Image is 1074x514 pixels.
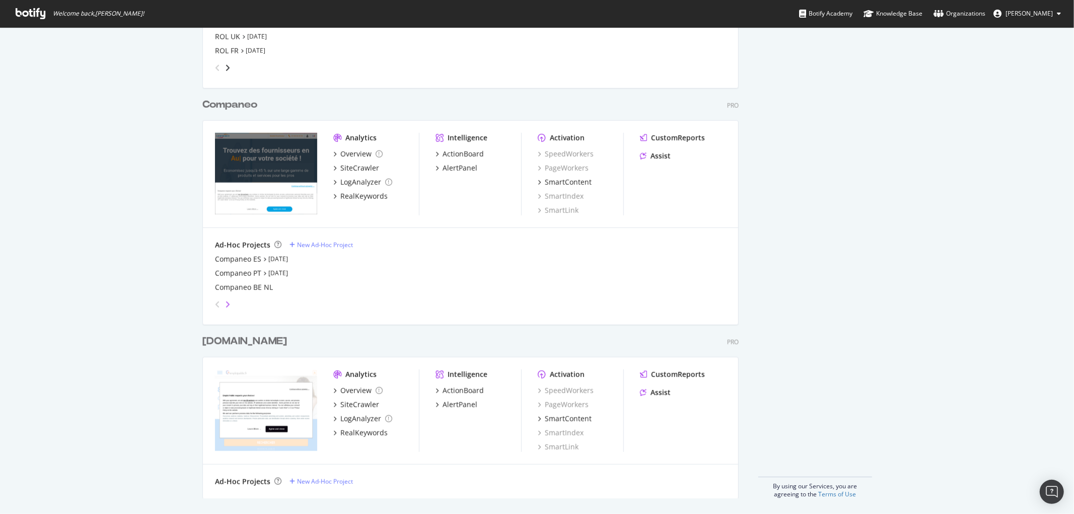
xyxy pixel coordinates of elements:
div: New Ad-Hoc Project [297,241,353,249]
a: SiteCrawler [333,163,379,173]
button: [PERSON_NAME] [985,6,1069,22]
a: PageWorkers [538,163,589,173]
a: [DATE] [247,32,267,41]
div: angle-right [224,63,231,73]
a: ActionBoard [436,386,484,396]
div: Overview [340,149,372,159]
div: Activation [550,370,585,380]
div: Intelligence [448,133,487,143]
a: [DATE] [268,269,288,277]
a: Companeo BE NL [215,282,273,292]
div: Pro [727,101,739,110]
div: RealKeywords [340,428,388,438]
div: angle-right [224,300,231,310]
div: SmartContent [545,414,592,424]
div: CustomReports [651,133,705,143]
div: Organizations [934,9,985,19]
a: New Ad-Hoc Project [290,241,353,249]
div: Analytics [345,370,377,380]
a: LogAnalyzer [333,177,392,187]
a: [DATE] [246,46,265,55]
div: Ad-Hoc Projects [215,240,270,250]
a: SpeedWorkers [538,149,594,159]
a: CustomReports [640,370,705,380]
a: Companeo PT [215,268,261,278]
a: Assist [640,151,671,161]
a: Companeo ES [215,254,261,264]
a: Overview [333,386,383,396]
a: SpeedWorkers [538,386,594,396]
a: Companeo [202,98,261,112]
a: [DATE] [268,255,288,263]
div: angle-left [211,60,224,76]
a: SmartIndex [538,191,584,201]
a: Terms of Use [818,490,856,498]
div: By using our Services, you are agreeing to the [758,477,872,498]
div: SiteCrawler [340,163,379,173]
a: RealKeywords [333,428,388,438]
div: Analytics [345,133,377,143]
div: LogAnalyzer [340,414,381,424]
div: Companeo [202,98,257,112]
span: Welcome back, [PERSON_NAME] ! [53,10,144,18]
img: emploipublic.fr [215,370,317,451]
div: Overview [340,386,372,396]
a: AlertPanel [436,400,477,410]
div: Pro [727,338,739,346]
div: Botify Academy [799,9,852,19]
a: New Ad-Hoc Project [290,477,353,486]
a: SmartContent [538,177,592,187]
div: Intelligence [448,370,487,380]
div: CustomReports [651,370,705,380]
div: New Ad-Hoc Project [297,477,353,486]
div: Assist [651,388,671,398]
div: ActionBoard [443,149,484,159]
a: ActionBoard [436,149,484,159]
a: AlertPanel [436,163,477,173]
a: Overview [333,149,383,159]
div: SmartContent [545,177,592,187]
a: SmartContent [538,414,592,424]
div: Ad-Hoc Projects [215,477,270,487]
div: AlertPanel [443,400,477,410]
span: Sabrina Baco [1006,9,1053,18]
div: angle-left [211,297,224,313]
div: Assist [651,151,671,161]
div: [DOMAIN_NAME] [202,334,287,349]
a: SiteCrawler [333,400,379,410]
a: LogAnalyzer [333,414,392,424]
a: PageWorkers [538,400,589,410]
a: SmartLink [538,205,579,215]
a: SmartIndex [538,428,584,438]
a: ROL FR [215,46,239,56]
a: [DOMAIN_NAME] [202,334,291,349]
div: ActionBoard [443,386,484,396]
div: RealKeywords [340,191,388,201]
img: companeo.com [215,133,317,214]
a: RealKeywords [333,191,388,201]
div: SiteCrawler [340,400,379,410]
a: Assist [640,388,671,398]
a: CustomReports [640,133,705,143]
a: ROL UK [215,32,240,42]
div: Activation [550,133,585,143]
div: AlertPanel [443,163,477,173]
a: SmartLink [538,442,579,452]
div: Knowledge Base [864,9,922,19]
div: LogAnalyzer [340,177,381,187]
div: Open Intercom Messenger [1040,480,1064,504]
